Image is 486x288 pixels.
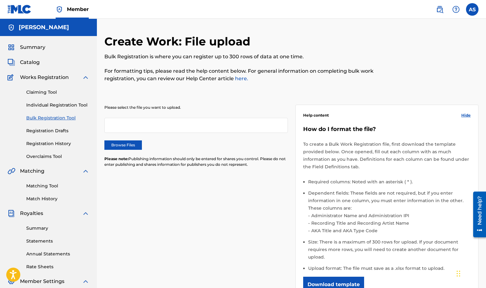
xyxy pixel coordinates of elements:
[310,212,471,219] li: Administrator Name and Administration IPI
[455,258,486,288] iframe: Chat Widget
[20,210,43,217] span: Royalties
[26,89,89,96] a: Claiming Tool
[26,128,89,134] a: Registration Drafts
[26,251,89,257] a: Annual Statements
[8,74,16,81] img: Works Registration
[20,278,64,285] span: Member Settings
[104,156,128,161] span: Please note:
[104,105,288,110] p: Please select the file you want to upload.
[8,24,15,31] img: Accounts
[26,102,89,108] a: Individual Registration Tool
[20,167,44,175] span: Matching
[26,264,89,270] a: Rate Sheets
[452,6,460,13] img: help
[457,264,460,283] div: Drag
[466,3,478,16] div: User Menu
[234,76,248,81] a: here.
[82,74,89,81] img: expand
[104,67,393,82] p: For formatting tips, please read the help content below. For general information on completing bu...
[450,3,462,16] div: Help
[308,189,471,238] li: Dependent fields: These fields are not required, but if you enter information in one column, you ...
[8,44,15,51] img: Summary
[67,6,89,13] span: Member
[468,189,486,241] iframe: Resource Center
[8,5,32,14] img: MLC Logo
[104,140,142,150] label: Browse Files
[26,238,89,244] a: Statements
[104,156,288,167] p: Publishing information should only be entered for shares you control. Please do not enter publish...
[8,210,15,217] img: Royalties
[26,183,89,189] a: Matching Tool
[8,59,15,66] img: Catalog
[303,113,329,118] span: Help content
[8,167,15,175] img: Matching
[20,74,69,81] span: Works Registration
[26,115,89,121] a: Bulk Registration Tool
[82,278,89,285] img: expand
[82,210,89,217] img: expand
[26,196,89,202] a: Match History
[26,140,89,147] a: Registration History
[436,6,443,13] img: search
[303,126,471,133] h5: How do I format the file?
[310,219,471,227] li: Recording Title and Recording Artist Name
[20,44,45,51] span: Summary
[26,225,89,232] a: Summary
[8,59,40,66] a: CatalogCatalog
[8,278,15,285] img: Member Settings
[308,238,471,264] li: Size: There is a maximum of 300 rows for upload. If your document requires more rows, you will ne...
[433,3,446,16] a: Public Search
[308,178,471,189] li: Required columns: Noted with an asterisk ( * ).
[310,227,471,234] li: AKA Title and AKA Type Code
[303,140,471,170] p: To create a Bulk Work Registration file, first download the template provided below. Once opened,...
[308,264,471,272] li: Upload format: The file must save as a .xlsx format to upload.
[104,34,253,49] h2: Create Work: File upload
[20,59,40,66] span: Catalog
[19,24,69,31] h5: ANGELYN SMITH
[461,113,471,118] span: Hide
[82,167,89,175] img: expand
[104,53,393,60] p: Bulk Registration is where you can register up to 300 rows of data at one time.
[56,6,63,13] img: Top Rightsholder
[26,153,89,160] a: Overclaims Tool
[8,44,45,51] a: SummarySummary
